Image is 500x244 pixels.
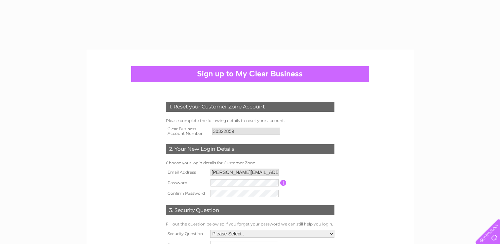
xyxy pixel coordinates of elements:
[166,144,334,154] div: 2. Your New Login Details
[164,188,209,199] th: Confirm Password
[164,167,209,178] th: Email Address
[164,117,336,125] td: Please complete the following details to reset your account.
[166,102,334,112] div: 1. Reset your Customer Zone Account
[164,228,209,239] th: Security Question
[164,159,336,167] td: Choose your login details for Customer Zone.
[166,205,334,215] div: 3. Security Question
[164,178,209,188] th: Password
[280,180,287,186] input: Information
[164,220,336,228] td: Fill out the question below so if you forget your password we can still help you login.
[164,125,211,138] th: Clear Business Account Number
